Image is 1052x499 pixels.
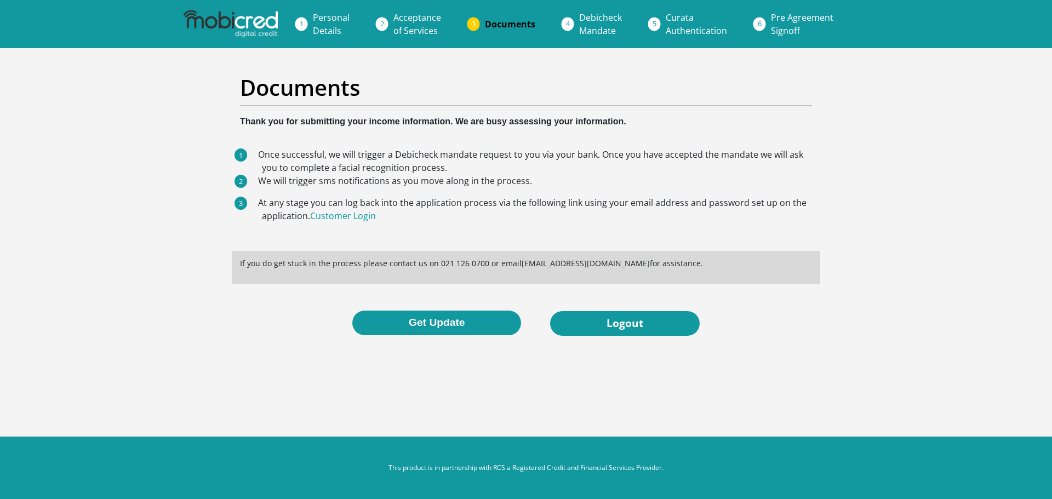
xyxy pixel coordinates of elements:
[240,257,812,269] p: If you do get stuck in the process please contact us on 021 126 0700 or email [EMAIL_ADDRESS][DOM...
[550,311,700,336] a: Logout
[240,117,626,126] b: Thank you for submitting your income information. We are busy assessing your information.
[184,10,278,38] img: mobicred logo
[657,7,736,42] a: CurataAuthentication
[313,12,350,37] span: Personal Details
[262,148,812,174] li: Once successful, we will trigger a Debicheck mandate request to you via your bank. Once you have ...
[570,7,631,42] a: DebicheckMandate
[476,13,544,35] a: Documents
[666,12,727,37] span: Curata Authentication
[262,174,812,187] li: We will trigger sms notifications as you move along in the process.
[262,196,812,222] li: At any stage you can log back into the application process via the following link using your emai...
[222,463,830,473] p: This product is in partnership with RCS a Registered Credit and Financial Services Provider.
[579,12,622,37] span: Debicheck Mandate
[310,210,376,222] a: Customer Login
[385,7,450,42] a: Acceptanceof Services
[352,311,521,335] button: Get Update
[240,74,812,101] h2: Documents
[393,12,441,37] span: Acceptance of Services
[762,7,842,42] a: Pre AgreementSignoff
[771,12,833,37] span: Pre Agreement Signoff
[304,7,358,42] a: PersonalDetails
[485,18,535,30] span: Documents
